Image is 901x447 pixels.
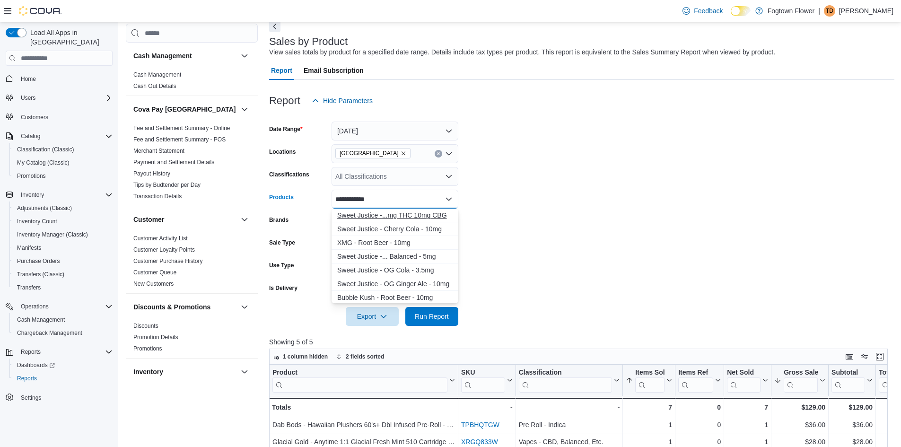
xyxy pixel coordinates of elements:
a: My Catalog (Classic) [13,157,73,168]
span: TD [826,5,833,17]
span: 1 column hidden [283,353,328,360]
button: Subtotal [831,368,873,393]
p: | [818,5,820,17]
a: Inventory Count [13,216,61,227]
span: Midtown [335,148,411,158]
button: Inventory [2,188,116,202]
a: Promotion Details [133,334,178,341]
button: Reports [2,345,116,359]
p: Fogtown Flower [768,5,815,17]
div: Sweet Justice - Cherry Cola - 10mg [337,224,453,234]
span: Operations [21,303,49,310]
div: 7 [626,402,672,413]
span: Settings [17,392,113,403]
button: Clear input [435,150,442,158]
a: Transfers (Classic) [13,269,68,280]
span: Purchase Orders [13,255,113,267]
button: My Catalog (Classic) [9,156,116,169]
button: Open list of options [445,173,453,180]
p: Showing 5 of 5 [269,337,894,347]
div: Classification [519,368,612,377]
button: Cova Pay [GEOGRAPHIC_DATA] [133,105,237,114]
button: 1 column hidden [270,351,332,362]
a: Dashboards [9,359,116,372]
span: New Customers [133,280,174,288]
span: Load All Apps in [GEOGRAPHIC_DATA] [26,28,113,47]
h3: Cash Management [133,51,192,61]
div: Gross Sales [784,368,818,377]
button: Purchase Orders [9,254,116,268]
span: Inventory Count [17,218,57,225]
button: [DATE] [332,122,458,140]
span: Home [21,75,36,83]
a: Settings [17,392,45,403]
span: My Catalog (Classic) [17,159,70,167]
label: Products [269,193,294,201]
button: Catalog [2,130,116,143]
a: Classification (Classic) [13,144,78,155]
button: Discounts & Promotions [239,301,250,313]
span: Classification (Classic) [13,144,113,155]
a: Manifests [13,242,45,254]
a: Payment and Settlement Details [133,159,214,166]
div: $129.00 [831,402,873,413]
span: Tips by Budtender per Day [133,181,201,189]
div: Subtotal [831,368,865,377]
button: Inventory Count [9,215,116,228]
a: Merchant Statement [133,148,184,154]
button: Sweet Justice - Elderflower Pom - Balanced - 5mg [332,250,458,263]
button: Sweet Justice - OG Cola - 3.5mg [332,263,458,277]
label: Locations [269,148,296,156]
div: Product [272,368,447,393]
h3: Inventory [133,367,163,377]
span: Adjustments (Classic) [17,204,72,212]
div: Net Sold [727,368,761,377]
span: Reports [13,373,113,384]
span: Dashboards [17,361,55,369]
button: Customer [239,214,250,225]
div: Gross Sales [784,368,818,393]
button: Discounts & Promotions [133,302,237,312]
button: 2 fields sorted [332,351,388,362]
div: Items Sold [635,368,665,377]
input: Dark Mode [731,6,751,16]
button: Run Report [405,307,458,326]
button: Adjustments (Classic) [9,202,116,215]
a: Cash Management [133,71,181,78]
button: Items Ref [678,368,721,393]
span: Transaction Details [133,193,182,200]
span: Inventory Manager (Classic) [13,229,113,240]
button: Cash Management [133,51,237,61]
div: Sweet Justice -...mg THC 10mg CBG [337,210,453,220]
img: Cova [19,6,61,16]
button: Cash Management [239,50,250,61]
span: Payout History [133,170,170,177]
a: Promotions [133,345,162,352]
button: Home [2,71,116,85]
span: Merchant Statement [133,147,184,155]
a: Home [17,73,40,85]
span: Manifests [17,244,41,252]
div: 0 [678,402,721,413]
a: Fee and Settlement Summary - POS [133,136,226,143]
span: Feedback [694,6,723,16]
div: Net Sold [727,368,761,393]
div: SKU [461,368,505,377]
h3: Sales by Product [269,36,348,47]
a: Cash Management [13,314,69,325]
span: Inventory [17,189,113,201]
button: Product [272,368,455,393]
button: SKU [461,368,513,393]
button: Hide Parameters [308,91,376,110]
div: Items Ref [678,368,713,393]
span: Transfers [13,282,113,293]
span: Reports [21,348,41,356]
a: Dashboards [13,359,59,371]
span: Dashboards [13,359,113,371]
div: - [461,402,513,413]
div: Sweet Justice - OG Cola - 3.5mg [337,265,453,275]
span: Classification (Classic) [17,146,74,153]
a: Adjustments (Classic) [13,202,76,214]
h3: Discounts & Promotions [133,302,210,312]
